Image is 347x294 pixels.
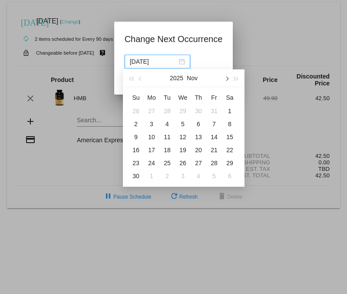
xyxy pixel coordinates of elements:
div: 28 [209,158,219,168]
div: 2 [131,119,141,129]
td: 10/31/2025 [206,105,222,118]
div: 26 [178,158,188,168]
td: 11/11/2025 [159,131,175,144]
td: 10/29/2025 [175,105,191,118]
th: Sat [222,91,238,105]
th: Wed [175,91,191,105]
div: 13 [193,132,204,142]
div: 29 [225,158,235,168]
div: 6 [193,119,204,129]
td: 11/18/2025 [159,144,175,157]
td: 11/3/2025 [144,118,159,131]
td: 11/6/2025 [191,118,206,131]
td: 10/28/2025 [159,105,175,118]
td: 12/5/2025 [206,170,222,183]
td: 11/28/2025 [206,157,222,170]
div: 18 [162,145,172,155]
div: 5 [209,171,219,181]
div: 26 [131,106,141,116]
td: 11/16/2025 [128,144,144,157]
td: 11/13/2025 [191,131,206,144]
button: Previous month (PageUp) [136,69,145,87]
td: 11/10/2025 [144,131,159,144]
div: 2 [162,171,172,181]
div: 3 [178,171,188,181]
div: 4 [162,119,172,129]
td: 10/26/2025 [128,105,144,118]
td: 11/26/2025 [175,157,191,170]
th: Mon [144,91,159,105]
h1: Change Next Occurrence [125,32,223,46]
button: Last year (Control + left) [126,69,136,87]
th: Fri [206,91,222,105]
td: 11/12/2025 [175,131,191,144]
td: 11/22/2025 [222,144,238,157]
div: 28 [162,106,172,116]
div: 27 [146,106,157,116]
th: Tue [159,91,175,105]
td: 11/17/2025 [144,144,159,157]
div: 1 [146,171,157,181]
div: 3 [146,119,157,129]
div: 17 [146,145,157,155]
div: 27 [193,158,204,168]
td: 11/20/2025 [191,144,206,157]
div: 30 [131,171,141,181]
td: 11/25/2025 [159,157,175,170]
td: 12/2/2025 [159,170,175,183]
td: 10/30/2025 [191,105,206,118]
div: 23 [131,158,141,168]
input: Select date [130,57,177,66]
div: 30 [193,106,204,116]
td: 11/2/2025 [128,118,144,131]
div: 24 [146,158,157,168]
div: 9 [131,132,141,142]
td: 11/8/2025 [222,118,238,131]
td: 10/27/2025 [144,105,159,118]
button: Next month (PageDown) [221,69,231,87]
div: 31 [209,106,219,116]
td: 11/15/2025 [222,131,238,144]
div: 8 [225,119,235,129]
td: 12/6/2025 [222,170,238,183]
div: 16 [131,145,141,155]
div: 5 [178,119,188,129]
td: 11/21/2025 [206,144,222,157]
div: 14 [209,132,219,142]
td: 11/23/2025 [128,157,144,170]
div: 20 [193,145,204,155]
th: Thu [191,91,206,105]
td: 11/14/2025 [206,131,222,144]
div: 6 [225,171,235,181]
td: 11/4/2025 [159,118,175,131]
div: 10 [146,132,157,142]
div: 7 [209,119,219,129]
div: 11 [162,132,172,142]
td: 11/7/2025 [206,118,222,131]
td: 11/19/2025 [175,144,191,157]
div: 22 [225,145,235,155]
td: 11/1/2025 [222,105,238,118]
td: 11/30/2025 [128,170,144,183]
div: 4 [193,171,204,181]
td: 12/1/2025 [144,170,159,183]
td: 11/24/2025 [144,157,159,170]
td: 11/27/2025 [191,157,206,170]
td: 12/4/2025 [191,170,206,183]
th: Sun [128,91,144,105]
td: 12/3/2025 [175,170,191,183]
td: 11/9/2025 [128,131,144,144]
td: 11/29/2025 [222,157,238,170]
div: 25 [162,158,172,168]
button: Next year (Control + right) [231,69,241,87]
td: 11/5/2025 [175,118,191,131]
div: 29 [178,106,188,116]
div: 12 [178,132,188,142]
button: 2025 [170,69,183,87]
div: 15 [225,132,235,142]
div: 1 [225,106,235,116]
button: Nov [187,69,198,87]
div: 21 [209,145,219,155]
div: 19 [178,145,188,155]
